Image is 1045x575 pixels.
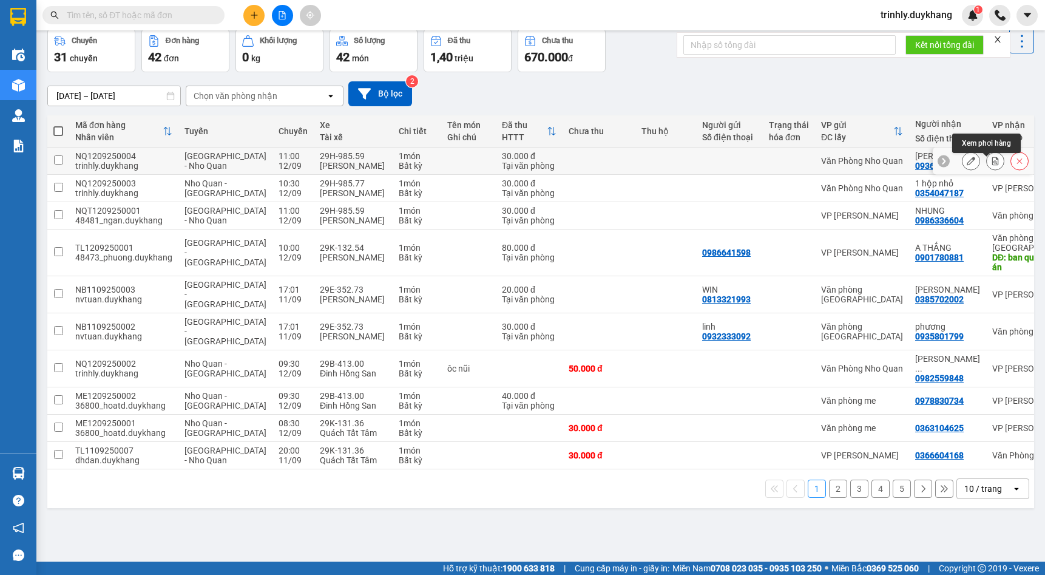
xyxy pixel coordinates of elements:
div: 29H-985.77 [320,179,387,188]
div: 1 món [399,285,435,294]
button: Số lượng42món [330,29,418,72]
div: Trạng thái [769,120,809,130]
span: 670.000 [524,50,568,64]
div: NQ1209250004 [75,151,172,161]
div: 09:30 [279,391,308,401]
div: 30.000 đ [569,451,629,460]
div: NHUNG [915,206,980,216]
img: warehouse-icon [12,109,25,122]
div: 0363104625 [915,423,964,433]
div: Chuyến [72,36,97,45]
div: [PERSON_NAME] [320,332,387,341]
div: 11/09 [279,294,308,304]
div: Chưa thu [569,126,629,136]
div: NB1109250002 [75,322,172,332]
span: aim [306,11,314,19]
button: 2 [829,480,847,498]
div: 12/09 [279,188,308,198]
img: warehouse-icon [12,79,25,92]
th: Toggle SortBy [69,115,178,148]
div: 50.000 đ [569,364,629,373]
div: Tại văn phòng [502,216,556,225]
img: warehouse-icon [12,467,25,480]
div: VP gửi [821,120,893,130]
div: Văn phòng [GEOGRAPHIC_DATA] [821,322,903,341]
div: Bất kỳ [399,332,435,341]
div: trinhly.duykhang [75,369,172,378]
div: Văn phòng me [821,423,903,433]
div: 1 món [399,179,435,188]
button: aim [300,5,321,26]
div: 12/09 [279,161,308,171]
div: 30.000 đ [502,151,556,161]
div: [PERSON_NAME] [320,188,387,198]
span: Nho Quan - [GEOGRAPHIC_DATA] [184,391,266,410]
span: 0 [242,50,249,64]
div: Văn Phòng Nho Quan [821,183,903,193]
div: 48481_ngan.duykhang [75,216,172,225]
div: 1 món [399,359,435,369]
div: nvtuan.duykhang [75,332,172,341]
button: caret-down [1016,5,1038,26]
div: 48473_phuong.duykhang [75,253,172,262]
div: 30.000 đ [569,423,629,433]
div: 1 món [399,322,435,332]
span: caret-down [1022,10,1033,21]
svg: open [326,91,336,101]
sup: 2 [406,75,418,87]
div: Bất kỳ [399,253,435,262]
img: phone-icon [995,10,1006,21]
span: | [564,562,566,575]
div: linh [702,322,757,332]
div: 30.000 đ [502,179,556,188]
div: Tại văn phòng [502,161,556,171]
div: Nhân viên [75,132,163,142]
div: Người nhận [915,119,980,129]
div: 29K-132.54 [320,243,387,253]
div: Khối lượng [260,36,297,45]
div: 0354047187 [915,188,964,198]
span: [GEOGRAPHIC_DATA] - [GEOGRAPHIC_DATA] [184,317,266,346]
div: ME1209250002 [75,391,172,401]
div: Bất kỳ [399,294,435,304]
span: Kết nối tổng đài [915,38,974,52]
div: Đinh Hồng San [320,401,387,410]
div: ôc nũi [447,364,490,373]
button: 3 [850,480,868,498]
div: dhdan.duykhang [75,455,172,465]
div: 1 món [399,206,435,216]
div: phương [915,322,980,332]
div: trinhly.duykhang [75,161,172,171]
div: Số điện thoại [702,132,757,142]
div: Người gửi [702,120,757,130]
div: Bất kỳ [399,369,435,378]
div: 11:00 [279,151,308,161]
div: 36800_hoatd.duykhang [75,428,172,438]
span: Nho Quan - [GEOGRAPHIC_DATA] [184,179,266,198]
div: Sửa đơn hàng [962,152,980,170]
div: quang anh [915,285,980,294]
div: [PERSON_NAME] [320,161,387,171]
div: 11:00 [279,206,308,216]
div: 0366604168 [915,451,964,460]
span: triệu [455,53,473,63]
div: VP [PERSON_NAME] [821,248,903,257]
button: Khối lượng0kg [235,29,323,72]
div: 0385702002 [915,294,964,304]
span: ... [915,364,922,373]
span: message [13,549,24,561]
div: 29H-985.59 [320,206,387,216]
div: 40.000 đ [502,391,556,401]
span: notification [13,522,24,534]
div: NQ1209250003 [75,179,172,188]
div: Xem phơi hàng [952,134,1021,153]
div: Quách Tất Tâm [320,455,387,465]
button: 1 [808,480,826,498]
span: ⚪️ [825,566,828,571]
span: Hỗ trợ kỹ thuật: [443,562,555,575]
input: Nhập số tổng đài [683,35,896,55]
sup: 1 [974,5,982,14]
div: Văn Phòng Nho Quan [821,156,903,166]
div: minh thắng [915,151,980,161]
div: Tại văn phòng [502,253,556,262]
